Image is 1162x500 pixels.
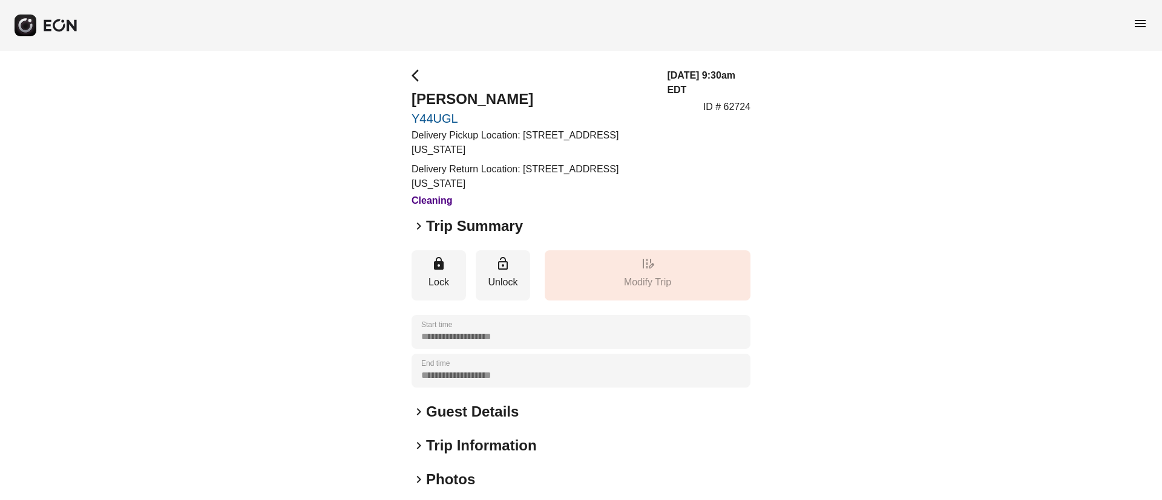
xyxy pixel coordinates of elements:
p: ID # 62724 [703,100,750,114]
p: Lock [418,275,460,290]
h3: [DATE] 9:30am EDT [667,68,750,97]
span: menu [1133,16,1147,31]
p: Unlock [482,275,524,290]
span: keyboard_arrow_right [412,438,426,453]
h2: Photos [426,470,475,489]
span: keyboard_arrow_right [412,219,426,233]
span: lock_open [496,256,510,271]
button: Unlock [476,250,530,300]
span: lock [432,256,446,271]
h2: Trip Information [426,436,537,455]
span: keyboard_arrow_right [412,404,426,419]
span: keyboard_arrow_right [412,472,426,487]
p: Delivery Return Location: [STREET_ADDRESS][US_STATE] [412,162,652,191]
h2: [PERSON_NAME] [412,89,652,109]
h3: Cleaning [412,193,652,208]
h2: Guest Details [426,402,519,421]
a: Y44UGL [412,111,652,126]
h2: Trip Summary [426,216,523,236]
p: Delivery Pickup Location: [STREET_ADDRESS][US_STATE] [412,128,652,157]
span: arrow_back_ios [412,68,426,83]
button: Lock [412,250,466,300]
